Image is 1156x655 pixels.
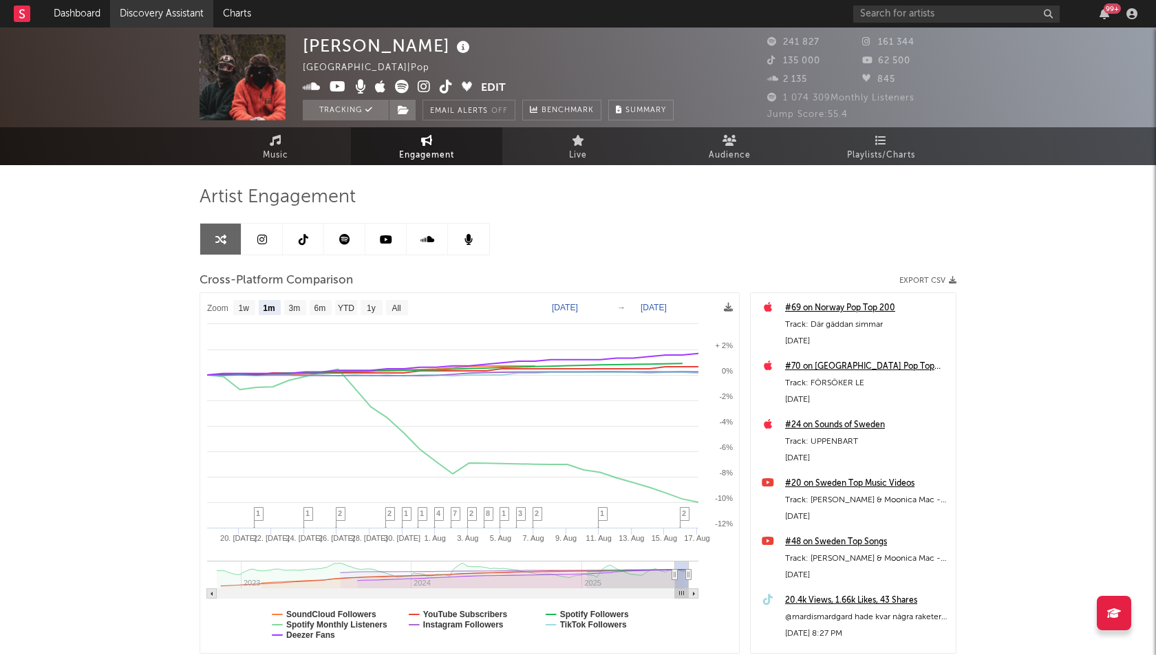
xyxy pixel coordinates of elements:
[684,534,709,542] text: 17. Aug
[486,509,490,517] span: 8
[785,417,949,433] a: #24 on Sounds of Sweden
[862,75,895,84] span: 845
[785,625,949,642] div: [DATE] 8:27 PM
[586,534,612,542] text: 11. Aug
[220,534,257,542] text: 20. [DATE]
[767,56,820,65] span: 135 000
[535,509,539,517] span: 2
[722,367,733,375] text: 0%
[785,475,949,492] a: #20 on Sweden Top Music Videos
[303,60,445,76] div: [GEOGRAPHIC_DATA] | Pop
[785,534,949,550] a: #48 on Sweden Top Songs
[805,127,956,165] a: Playlists/Charts
[785,358,949,375] a: #70 on [GEOGRAPHIC_DATA] Pop Top 200
[552,303,578,312] text: [DATE]
[555,534,577,542] text: 9. Aug
[715,494,733,502] text: -10%
[425,534,446,542] text: 1. Aug
[785,609,949,625] div: @mardismardgard hade kvar några raketer [PERSON_NAME] 🧨
[303,34,473,57] div: [PERSON_NAME]
[469,509,473,517] span: 2
[785,508,949,525] div: [DATE]
[253,534,290,542] text: 22. [DATE]
[617,303,625,312] text: →
[560,610,629,619] text: Spotify Followers
[1100,8,1109,19] button: 99+
[502,509,506,517] span: 1
[785,550,949,567] div: Track: [PERSON_NAME] & Moonica Mac - FÖRSÖKER LE live @ [GEOGRAPHIC_DATA], [GEOGRAPHIC_DATA]
[719,469,733,477] text: -8%
[286,534,322,542] text: 24. [DATE]
[542,103,594,119] span: Benchmark
[522,100,601,120] a: Benchmark
[1104,3,1121,14] div: 99 +
[522,534,544,542] text: 7. Aug
[352,534,388,542] text: 28. [DATE]
[862,38,914,47] span: 161 344
[785,433,949,450] div: Track: UPPENBART
[719,418,733,426] text: -4%
[289,303,301,313] text: 3m
[767,110,848,119] span: Jump Score: 55.4
[423,610,508,619] text: YouTube Subscribers
[862,56,910,65] span: 62 500
[239,303,250,313] text: 1w
[207,303,228,313] text: Zoom
[847,147,915,164] span: Playlists/Charts
[652,534,677,542] text: 15. Aug
[384,534,420,542] text: 30. [DATE]
[338,509,342,517] span: 2
[785,492,949,508] div: Track: [PERSON_NAME] & Moonica Mac - FÖRSÖKER LE live @ [GEOGRAPHIC_DATA], [GEOGRAPHIC_DATA]
[560,620,627,630] text: TikTok Followers
[491,107,508,115] em: Off
[600,509,604,517] span: 1
[481,80,506,97] button: Edit
[490,534,511,542] text: 5. Aug
[286,630,335,640] text: Deezer Fans
[420,509,424,517] span: 1
[719,443,733,451] text: -6%
[709,147,751,164] span: Audience
[641,303,667,312] text: [DATE]
[502,127,654,165] a: Live
[387,509,392,517] span: 2
[200,272,353,289] span: Cross-Platform Comparison
[319,534,355,542] text: 26. [DATE]
[785,375,949,391] div: Track: FÖRSÖKER LE
[767,94,914,103] span: 1 074 309 Monthly Listeners
[767,75,807,84] span: 2 135
[716,341,734,350] text: + 2%
[256,509,260,517] span: 1
[351,127,502,165] a: Engagement
[719,392,733,400] text: -2%
[457,534,478,542] text: 3. Aug
[286,620,387,630] text: Spotify Monthly Listeners
[200,189,356,206] span: Artist Engagement
[423,620,504,630] text: Instagram Followers
[338,303,354,313] text: YTD
[303,100,389,120] button: Tracking
[654,127,805,165] a: Audience
[899,277,956,285] button: Export CSV
[682,509,686,517] span: 2
[785,316,949,333] div: Track: Där gäddan simmar
[200,127,351,165] a: Music
[453,509,457,517] span: 7
[785,592,949,609] a: 20.4k Views, 1.66k Likes, 43 Shares
[404,509,408,517] span: 1
[785,567,949,583] div: [DATE]
[314,303,326,313] text: 6m
[422,100,515,120] button: Email AlertsOff
[286,610,376,619] text: SoundCloud Followers
[399,147,454,164] span: Engagement
[785,300,949,316] a: #69 on Norway Pop Top 200
[569,147,587,164] span: Live
[518,509,522,517] span: 3
[263,147,288,164] span: Music
[608,100,674,120] button: Summary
